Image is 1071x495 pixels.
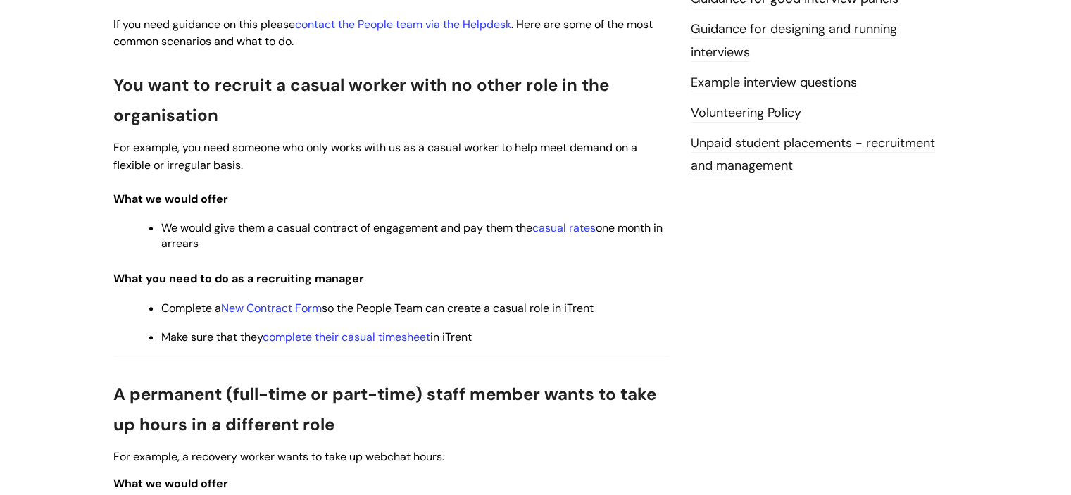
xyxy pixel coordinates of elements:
[221,301,322,315] a: New Contract Form
[295,17,511,32] a: contact the People team via the Helpdesk
[113,140,637,173] span: For example, you need someone who only works with us as a casual worker to help meet demand on a ...
[691,20,897,61] a: Guidance for designing and running interviews
[161,220,663,251] span: We would give them a casual contract of engagement and pay them the one month in arrears
[113,476,228,491] span: What we would offer
[113,449,444,464] span: For example, a recovery worker wants to take up webchat hours.
[161,330,472,344] span: Make sure that they in iTrent
[691,134,935,175] a: Unpaid student placements - recruitment and management
[113,383,656,435] span: A permanent (full-time or part-time) staff member wants to take up hours in a different role
[691,74,857,92] a: Example interview questions
[113,271,364,286] span: What you need to do as a recruiting manager
[263,330,430,344] a: complete their casual timesheet
[161,301,594,315] span: Complete a so the People Team can create a casual role in iTrent
[691,104,801,123] a: Volunteering Policy
[532,220,596,235] a: casual rates
[113,192,228,206] span: What we would offer
[113,17,295,32] span: If you need guidance on this please
[113,74,609,126] span: You want to recruit a casual worker with no other role in the organisation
